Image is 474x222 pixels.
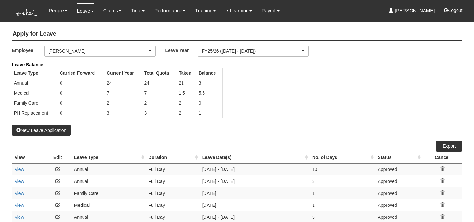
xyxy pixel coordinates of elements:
td: Annual [72,175,146,187]
td: Approved [375,175,423,187]
td: [DATE] - [DATE] [200,163,310,175]
td: Medical [12,88,58,98]
td: Full Day [146,175,200,187]
a: [PERSON_NAME] [389,3,435,18]
th: Total Quota [142,68,177,78]
td: Annual [72,163,146,175]
th: Balance [197,68,222,78]
button: Logout [440,3,467,18]
td: 24 [105,78,142,88]
td: 7 [142,88,177,98]
td: 2 [105,98,142,108]
label: Employee [12,46,44,55]
th: No. of Days : activate to sort column ascending [310,152,375,164]
td: Family Care [72,187,146,199]
td: 3 [105,108,142,118]
a: Leave [77,3,94,18]
td: 2 [177,108,197,118]
td: Full Day [146,187,200,199]
td: 0 [197,98,222,108]
th: Status : activate to sort column ascending [375,152,423,164]
div: FY25/26 ([DATE] - [DATE]) [202,48,301,54]
b: Leave Balance [12,62,43,67]
td: 21 [177,78,197,88]
a: People [49,3,67,18]
a: Export [436,141,462,152]
td: 3 [142,108,177,118]
td: 0 [58,88,105,98]
a: View [15,203,24,208]
td: 1 [310,187,375,199]
th: Current Year [105,68,142,78]
td: 1.5 [177,88,197,98]
td: Full Day [146,199,200,211]
td: 7 [105,88,142,98]
a: View [15,179,24,184]
td: Medical [72,199,146,211]
button: New Leave Application [12,125,71,136]
th: Carried Forward [58,68,105,78]
th: Taken [177,68,197,78]
td: 3 [310,175,375,187]
a: View [15,215,24,220]
td: 10 [310,163,375,175]
td: 1 [310,199,375,211]
td: [DATE] [200,187,310,199]
td: PH Replacement [12,108,58,118]
th: Cancel [422,152,462,164]
th: Edit [44,152,72,164]
a: e-Learning [226,3,252,18]
a: Payroll [262,3,280,18]
th: Duration : activate to sort column ascending [146,152,200,164]
td: 24 [142,78,177,88]
td: 2 [142,98,177,108]
td: Full Day [146,163,200,175]
td: 1 [197,108,222,118]
td: 0 [58,78,105,88]
button: FY25/26 ([DATE] - [DATE]) [198,46,309,57]
td: 3 [197,78,222,88]
a: Training [195,3,216,18]
td: Approved [375,187,423,199]
h4: Apply for Leave [12,27,462,41]
td: Annual [12,78,58,88]
a: Claims [103,3,121,18]
a: Time [131,3,145,18]
a: View [15,191,24,196]
td: Approved [375,199,423,211]
th: Leave Type [12,68,58,78]
td: 0 [58,108,105,118]
th: View [12,152,44,164]
td: [DATE] - [DATE] [200,175,310,187]
button: [PERSON_NAME] [44,46,156,57]
td: 5.5 [197,88,222,98]
td: 2 [177,98,197,108]
a: View [15,167,24,172]
a: Performance [154,3,185,18]
div: [PERSON_NAME] [49,48,148,54]
th: Leave Type : activate to sort column ascending [72,152,146,164]
td: Family Care [12,98,58,108]
td: [DATE] [200,199,310,211]
label: Leave Year [165,46,198,55]
td: Approved [375,163,423,175]
th: Leave Date(s) : activate to sort column ascending [200,152,310,164]
td: 0 [58,98,105,108]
